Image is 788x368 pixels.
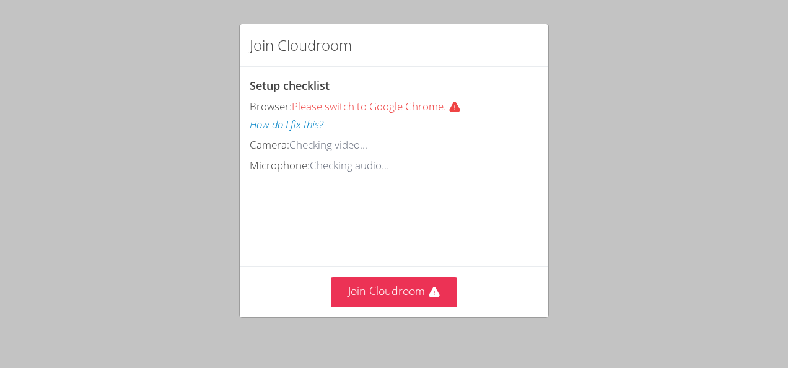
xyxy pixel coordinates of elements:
span: Checking video... [289,138,367,152]
span: Please switch to Google Chrome. [292,99,466,113]
span: Checking audio... [310,158,389,172]
span: Microphone: [250,158,310,172]
span: Setup checklist [250,78,330,93]
button: How do I fix this? [250,116,323,134]
span: Camera: [250,138,289,152]
span: Browser: [250,99,292,113]
button: Join Cloudroom [331,277,458,307]
h2: Join Cloudroom [250,34,352,56]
